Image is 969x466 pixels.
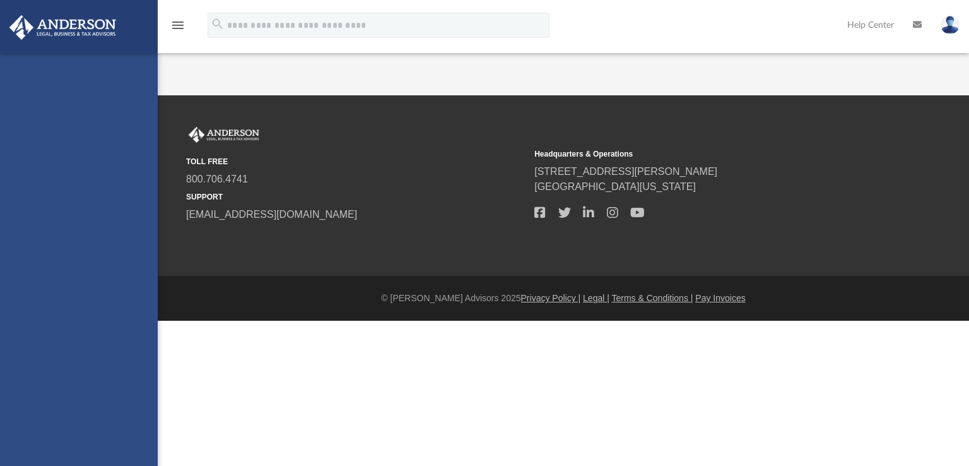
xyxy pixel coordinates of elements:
[170,24,185,33] a: menu
[158,292,969,305] div: © [PERSON_NAME] Advisors 2025
[186,156,526,167] small: TOLL FREE
[170,18,185,33] i: menu
[695,293,745,303] a: Pay Invoices
[211,17,225,31] i: search
[941,16,960,34] img: User Pic
[186,209,357,220] a: [EMAIL_ADDRESS][DOMAIN_NAME]
[186,174,248,184] a: 800.706.4741
[186,127,262,143] img: Anderson Advisors Platinum Portal
[583,293,609,303] a: Legal |
[534,148,874,160] small: Headquarters & Operations
[521,293,581,303] a: Privacy Policy |
[534,181,696,192] a: [GEOGRAPHIC_DATA][US_STATE]
[6,15,120,40] img: Anderson Advisors Platinum Portal
[612,293,693,303] a: Terms & Conditions |
[534,166,717,177] a: [STREET_ADDRESS][PERSON_NAME]
[186,191,526,203] small: SUPPORT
